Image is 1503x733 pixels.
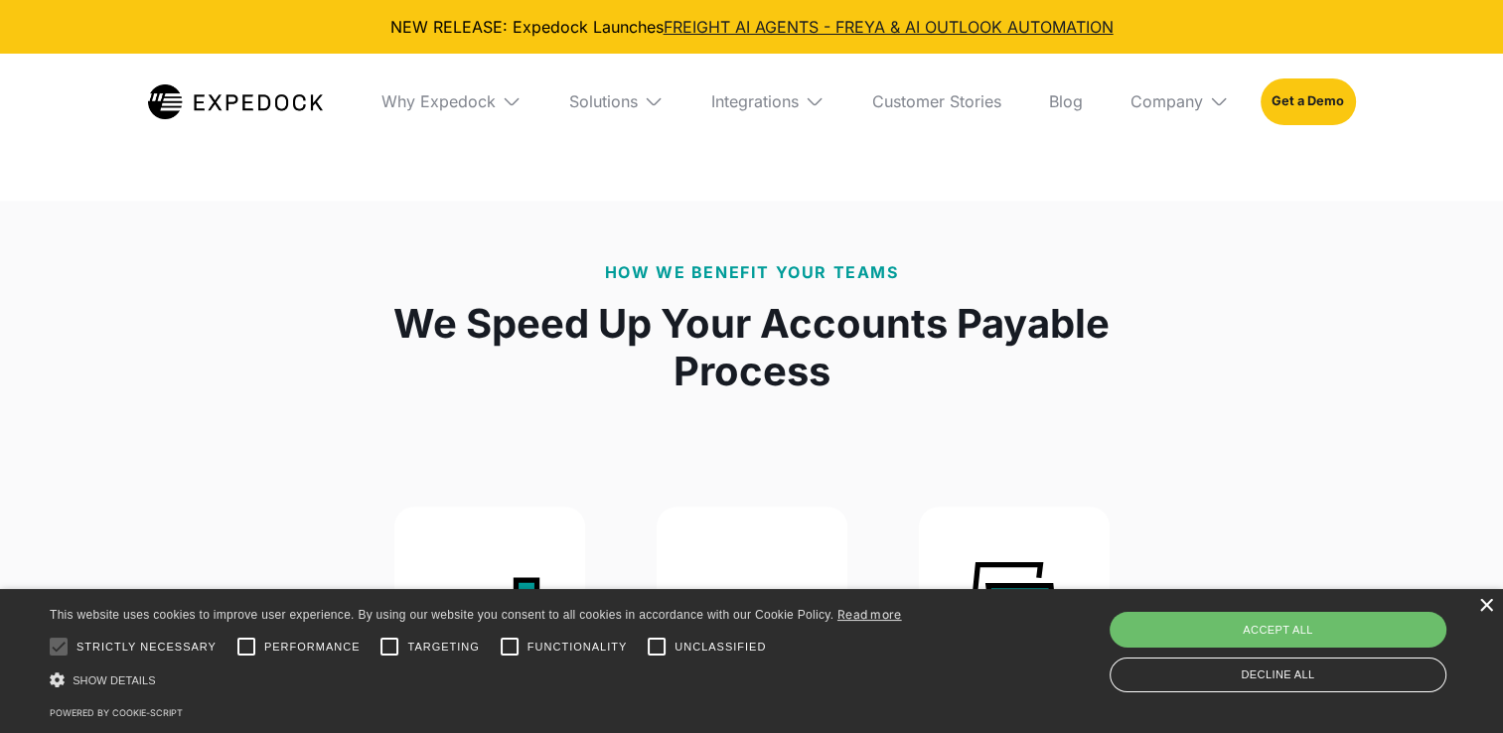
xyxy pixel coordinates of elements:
a: Blog [1033,54,1099,149]
span: Strictly necessary [76,639,217,656]
div: Why Expedock [366,54,537,149]
a: Read more [837,607,902,622]
div: Why Expedock [381,91,496,111]
div: Company [1115,54,1245,149]
span: Unclassified [675,639,766,656]
span: This website uses cookies to improve user experience. By using our website you consent to all coo... [50,608,833,622]
div: Integrations [695,54,840,149]
p: How We Benefit Your Teams [605,260,899,284]
a: Powered by cookie-script [50,707,183,718]
div: Integrations [711,91,799,111]
div: Accept all [1110,612,1446,648]
a: FREIGHT AI AGENTS - FREYA & AI OUTLOOK AUTOMATION [664,17,1114,37]
span: Targeting [407,639,479,656]
iframe: Chat Widget [1404,638,1503,733]
span: Functionality [527,639,627,656]
a: Customer Stories [856,54,1017,149]
a: Get a Demo [1261,78,1355,124]
h1: We Speed Up Your Accounts Payable Process [331,300,1173,395]
span: Show details [73,674,156,686]
div: Decline all [1110,658,1446,692]
span: Performance [264,639,361,656]
div: Show details [50,669,902,690]
div: Solutions [569,91,638,111]
div: Close [1478,599,1493,614]
div: Company [1130,91,1203,111]
div: Solutions [553,54,679,149]
div: NEW RELEASE: Expedock Launches [16,16,1487,38]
